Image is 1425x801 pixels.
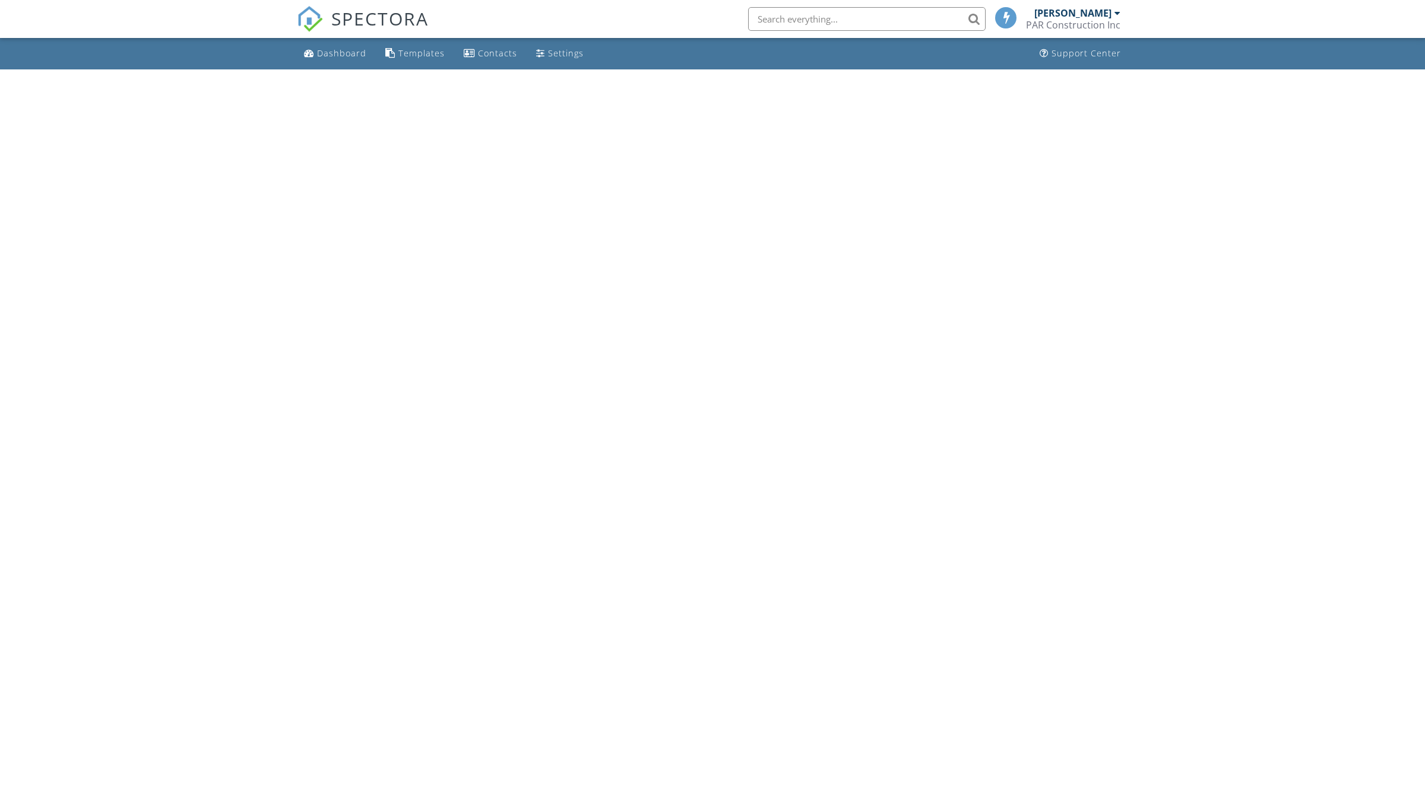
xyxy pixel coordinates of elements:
[299,43,371,65] a: Dashboard
[478,47,517,59] div: Contacts
[381,43,449,65] a: Templates
[398,47,445,59] div: Templates
[317,47,366,59] div: Dashboard
[297,6,323,32] img: The Best Home Inspection Software - Spectora
[748,7,986,31] input: Search everything...
[1034,7,1111,19] div: [PERSON_NAME]
[1035,43,1126,65] a: Support Center
[331,6,429,31] span: SPECTORA
[1026,19,1120,31] div: PAR Construction Inc
[297,16,429,41] a: SPECTORA
[531,43,588,65] a: Settings
[1052,47,1121,59] div: Support Center
[459,43,522,65] a: Contacts
[548,47,584,59] div: Settings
